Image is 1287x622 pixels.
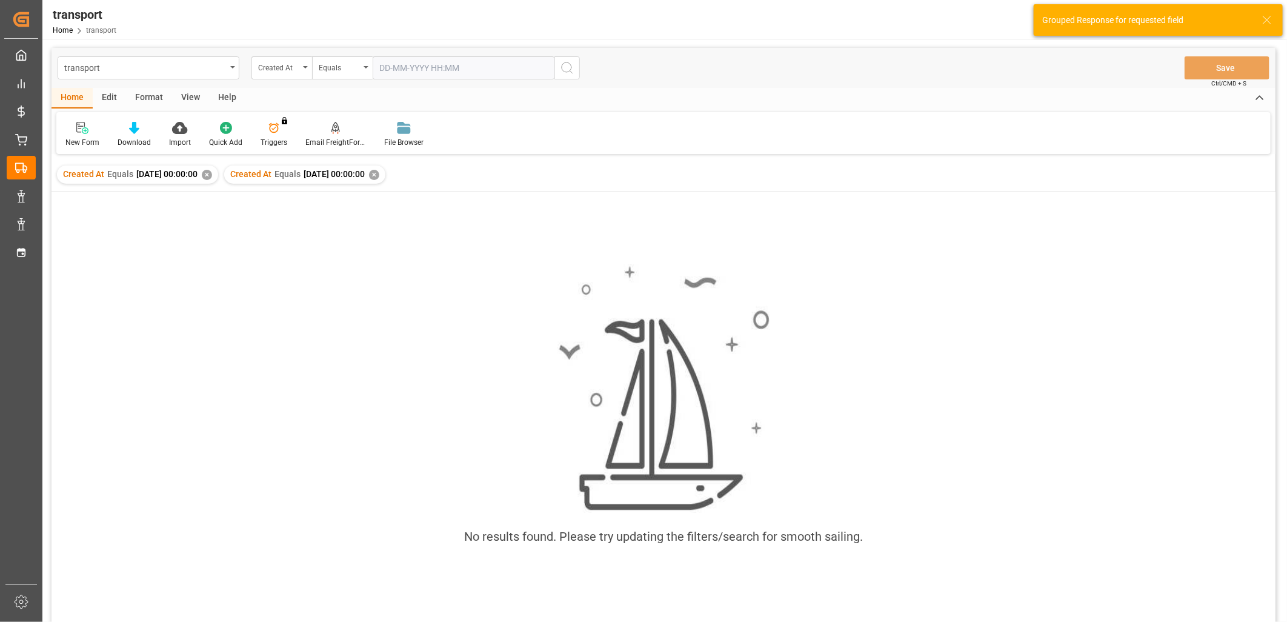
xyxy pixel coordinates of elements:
[1211,79,1246,88] span: Ctrl/CMD + S
[557,264,770,513] img: smooth_sailing.jpeg
[64,59,226,75] div: transport
[209,137,242,148] div: Quick Add
[65,137,99,148] div: New Form
[107,169,133,179] span: Equals
[172,88,209,109] div: View
[369,170,379,180] div: ✕
[63,169,104,179] span: Created At
[312,56,373,79] button: open menu
[53,26,73,35] a: Home
[58,56,239,79] button: open menu
[1185,56,1269,79] button: Save
[53,5,116,24] div: transport
[258,59,299,73] div: Created At
[384,137,424,148] div: File Browser
[1042,14,1251,27] div: Grouped Response for requested field
[554,56,580,79] button: search button
[230,169,271,179] span: Created At
[136,169,198,179] span: [DATE] 00:00:00
[305,137,366,148] div: Email FreightForwarders
[52,88,93,109] div: Home
[373,56,554,79] input: DD-MM-YYYY HH:MM
[202,170,212,180] div: ✕
[169,137,191,148] div: Import
[126,88,172,109] div: Format
[304,169,365,179] span: [DATE] 00:00:00
[464,527,863,546] div: No results found. Please try updating the filters/search for smooth sailing.
[274,169,301,179] span: Equals
[93,88,126,109] div: Edit
[319,59,360,73] div: Equals
[251,56,312,79] button: open menu
[118,137,151,148] div: Download
[209,88,245,109] div: Help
